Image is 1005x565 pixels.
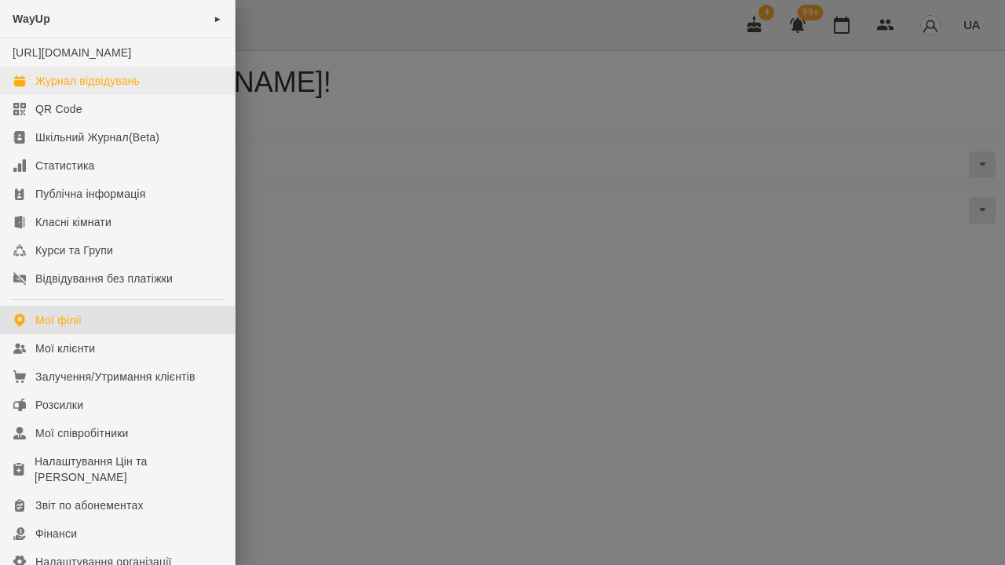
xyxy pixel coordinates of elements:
[35,271,173,286] div: Відвідування без платіжки
[35,214,111,230] div: Класні кімнати
[35,129,159,145] div: Шкільний Журнал(Beta)
[35,425,129,441] div: Мої співробітники
[13,46,131,59] a: [URL][DOMAIN_NAME]
[214,13,222,25] span: ►
[13,13,50,25] span: WayUp
[35,73,140,89] div: Журнал відвідувань
[35,369,196,385] div: Залучення/Утримання клієнтів
[35,242,113,258] div: Курси та Групи
[35,498,144,513] div: Звіт по абонементах
[35,312,82,328] div: Мої філії
[35,397,83,413] div: Розсилки
[35,186,145,202] div: Публічна інформація
[35,526,77,541] div: Фінанси
[35,101,82,117] div: QR Code
[35,341,95,356] div: Мої клієнти
[35,454,222,485] div: Налаштування Цін та [PERSON_NAME]
[35,158,95,173] div: Статистика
